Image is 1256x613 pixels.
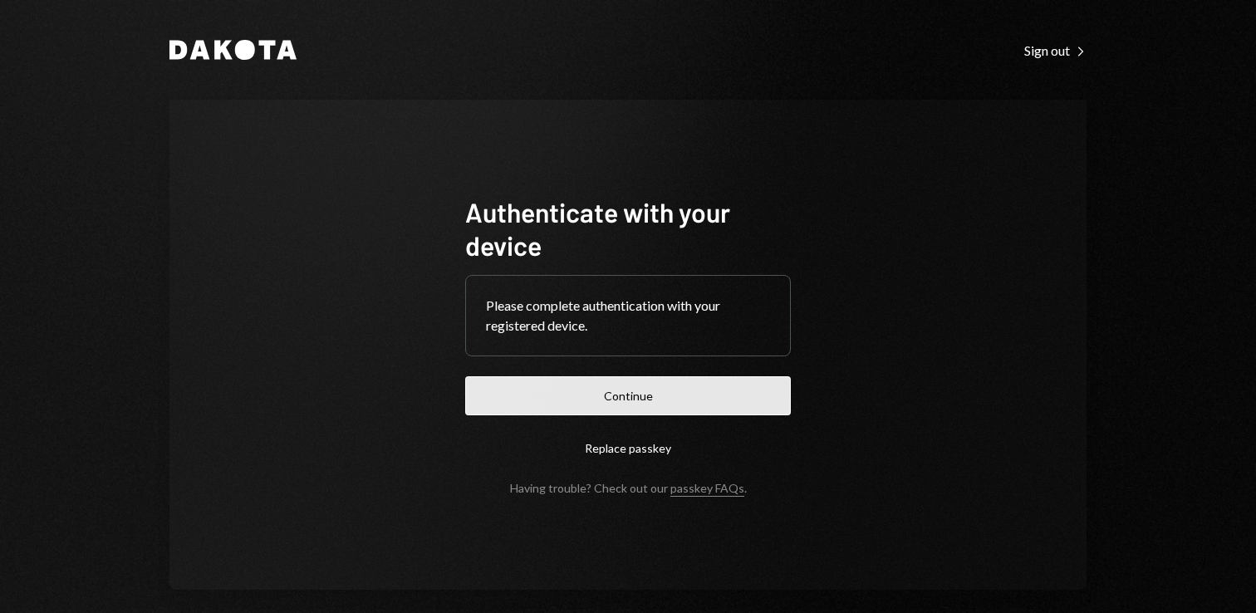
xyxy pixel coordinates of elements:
button: Continue [465,376,791,415]
a: passkey FAQs [670,481,744,497]
div: Please complete authentication with your registered device. [486,296,770,336]
div: Sign out [1024,42,1087,59]
h1: Authenticate with your device [465,195,791,262]
button: Replace passkey [465,429,791,468]
div: Having trouble? Check out our . [510,481,747,495]
a: Sign out [1024,41,1087,59]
